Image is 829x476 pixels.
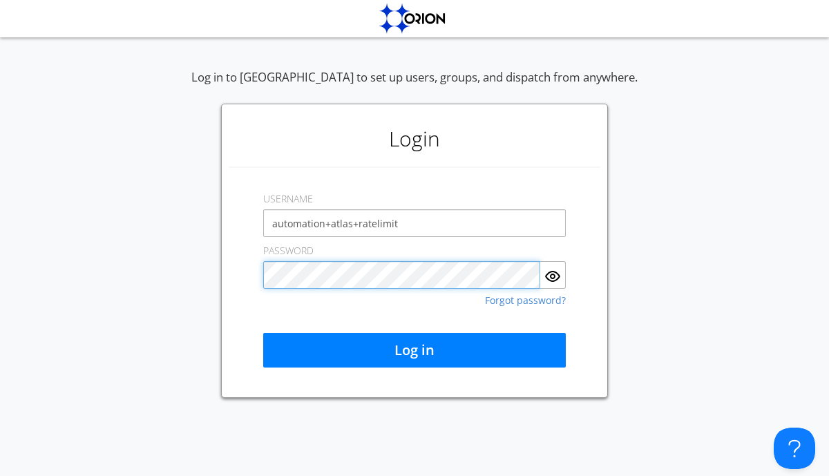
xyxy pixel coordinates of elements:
iframe: Toggle Customer Support [774,428,815,469]
button: Show Password [540,261,566,289]
label: USERNAME [263,192,313,206]
button: Log in [263,333,566,368]
a: Forgot password? [485,296,566,305]
div: Log in to [GEOGRAPHIC_DATA] to set up users, groups, and dispatch from anywhere. [191,69,638,104]
h1: Login [229,111,600,166]
img: eye.svg [544,268,561,285]
label: PASSWORD [263,244,314,258]
input: Password [263,261,540,289]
